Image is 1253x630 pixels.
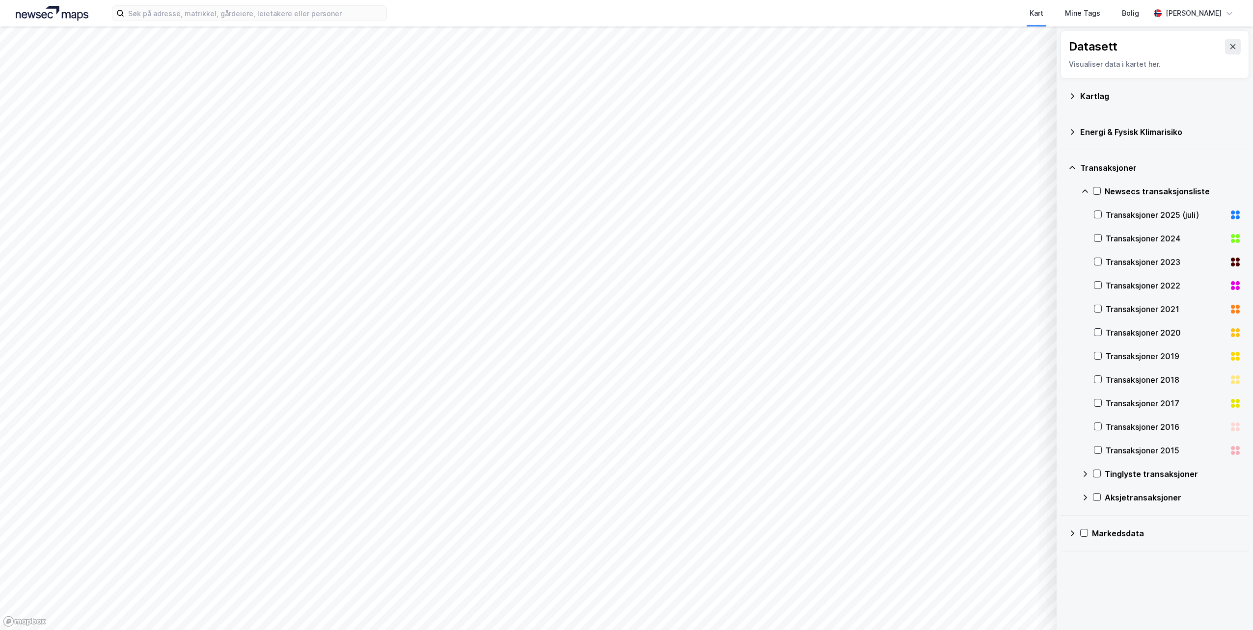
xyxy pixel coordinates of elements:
[1065,7,1100,19] div: Mine Tags
[16,6,88,21] img: logo.a4113a55bc3d86da70a041830d287a7e.svg
[1106,280,1226,291] div: Transaksjoner 2022
[1204,583,1253,630] div: Kontrollprogram for chat
[1030,7,1043,19] div: Kart
[1080,90,1241,102] div: Kartlag
[1069,39,1117,54] div: Datasett
[1106,233,1226,244] div: Transaksjoner 2024
[1122,7,1139,19] div: Bolig
[1106,327,1226,339] div: Transaksjoner 2020
[1106,256,1226,268] div: Transaksjoner 2023
[1105,468,1241,480] div: Tinglyste transaksjoner
[1204,583,1253,630] iframe: Chat Widget
[1166,7,1222,19] div: [PERSON_NAME]
[1106,421,1226,433] div: Transaksjoner 2016
[1069,58,1241,70] div: Visualiser data i kartet her.
[1106,350,1226,362] div: Transaksjoner 2019
[1080,126,1241,138] div: Energi & Fysisk Klimarisiko
[1080,162,1241,174] div: Transaksjoner
[1106,209,1226,221] div: Transaksjoner 2025 (juli)
[3,616,46,627] a: Mapbox homepage
[1105,492,1241,503] div: Aksjetransaksjoner
[1106,303,1226,315] div: Transaksjoner 2021
[1092,527,1241,539] div: Markedsdata
[1106,445,1226,456] div: Transaksjoner 2015
[1105,185,1241,197] div: Newsecs transaksjonsliste
[1106,374,1226,386] div: Transaksjoner 2018
[1106,397,1226,409] div: Transaksjoner 2017
[124,6,386,21] input: Søk på adresse, matrikkel, gårdeiere, leietakere eller personer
